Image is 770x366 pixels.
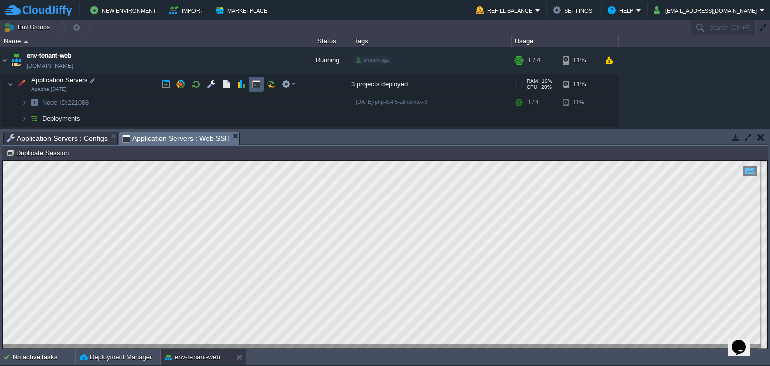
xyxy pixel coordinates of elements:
[90,4,159,16] button: New Environment
[354,56,391,65] div: shashiraja
[528,127,551,154] div: 10 / 316
[541,84,552,90] span: 20%
[165,352,220,362] button: env-tenant-web
[527,78,538,84] span: RAM
[216,4,270,16] button: Marketplace
[563,47,596,74] div: 11%
[27,111,41,126] img: AMDAwAAAACH5BAEAAAAALAAAAAABAAEAAAICRAEAOw==
[7,132,108,144] span: Application Servers : Configs
[169,4,207,16] button: Import
[7,74,13,94] img: AMDAwAAAACH5BAEAAAAALAAAAAABAAEAAAICRAEAOw==
[1,35,301,47] div: Name
[24,40,28,43] img: AMDAwAAAACH5BAEAAAAALAAAAAABAAEAAAICRAEAOw==
[1,127,9,154] img: AMDAwAAAACH5BAEAAAAALAAAAAABAAEAAAICRAEAOw==
[30,76,89,84] span: Application Servers
[654,4,760,16] button: [EMAIL_ADDRESS][DOMAIN_NAME]
[42,99,68,106] span: Node ID:
[27,51,71,61] a: env-tenant-web
[6,148,72,157] button: Duplicate Session
[528,95,538,110] div: 1 / 4
[21,95,27,110] img: AMDAwAAAACH5BAEAAAAALAAAAAABAAEAAAICRAEAOw==
[4,4,72,17] img: CloudJiffy
[1,47,9,74] img: AMDAwAAAACH5BAEAAAAALAAAAAABAAEAAAICRAEAOw==
[30,76,89,84] a: Application ServersApache [DATE]
[351,74,512,94] div: 3 projects deployed
[476,4,535,16] button: Refill Balance
[9,47,23,74] img: AMDAwAAAACH5BAEAAAAALAAAAAABAAEAAAICRAEAOw==
[352,35,511,47] div: Tags
[80,352,152,362] button: Deployment Manager
[512,35,618,47] div: Usage
[14,74,28,94] img: AMDAwAAAACH5BAEAAAAALAAAAAABAAEAAAICRAEAOw==
[31,86,67,92] span: Apache [DATE]
[13,349,75,365] div: No active tasks
[528,47,540,74] div: 1 / 4
[563,74,596,94] div: 11%
[21,111,27,126] img: AMDAwAAAACH5BAEAAAAALAAAAAABAAEAAAICRAEAOw==
[608,4,636,16] button: Help
[301,47,351,74] div: Running
[122,132,230,145] span: Application Servers : Web SSH
[301,127,351,154] div: Running
[563,95,596,110] div: 11%
[27,95,41,110] img: AMDAwAAAACH5BAEAAAAALAAAAAABAAEAAAICRAEAOw==
[27,61,73,71] a: [DOMAIN_NAME]
[563,127,596,154] div: 4%
[9,127,23,154] img: AMDAwAAAACH5BAEAAAAALAAAAAABAAEAAAICRAEAOw==
[302,35,351,47] div: Status
[41,98,90,107] a: Node ID:221088
[542,78,552,84] span: 10%
[527,84,537,90] span: CPU
[728,326,760,356] iframe: chat widget
[41,114,82,123] a: Deployments
[41,98,90,107] span: 221088
[553,4,595,16] button: Settings
[356,99,427,105] span: [DATE]-php-8.4.5-almalinux-9
[4,20,53,34] button: Env Groups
